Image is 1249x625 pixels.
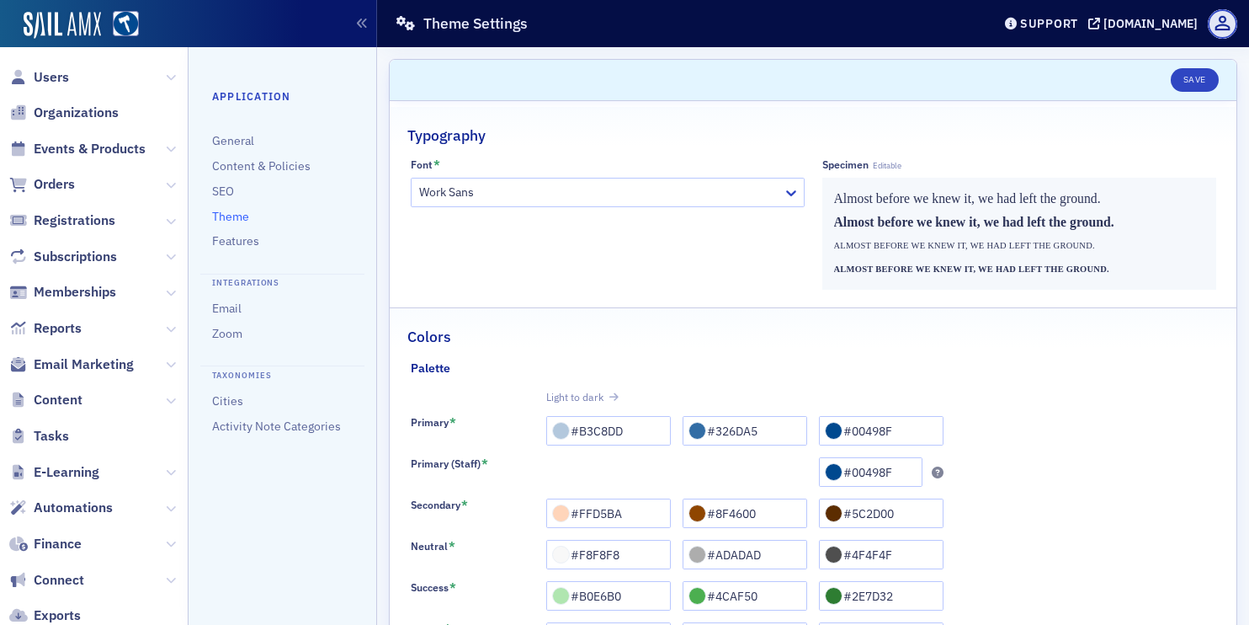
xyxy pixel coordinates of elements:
input: #ffffff [819,540,943,569]
a: SEO [212,184,234,199]
span: Organizations [34,104,119,122]
h4: Integrations [200,274,364,290]
span: Email Marketing [34,355,134,374]
a: Finance [9,535,82,553]
a: Email [212,301,242,316]
input: #ffffff [819,581,943,611]
a: Orders [9,175,75,194]
button: [DOMAIN_NAME] [1088,18,1204,29]
a: Reports [9,319,82,338]
a: Users [9,68,69,87]
a: Email Marketing [9,355,134,374]
a: Memberships [9,283,116,302]
div: Font [411,158,433,171]
a: Theme [212,209,249,224]
div: Almost before we knew it, we had left the ground. [834,260,1204,278]
span: Connect [34,571,84,590]
div: Specimen [822,158,869,171]
input: #ffffff [546,540,671,569]
abbr: This field is required [449,416,456,428]
span: Orders [34,175,75,194]
span: Exports [34,606,81,625]
a: Exports [9,606,81,625]
a: Connect [9,571,84,590]
a: View Homepage [101,11,139,40]
span: Users [34,68,69,87]
span: Memberships [34,283,116,302]
div: Palette [411,360,450,377]
img: SailAMX [24,12,101,39]
input: #ffffff [683,581,807,611]
span: Events & Products [34,140,146,158]
input: #ffffff [683,540,807,569]
span: Subscriptions [34,248,117,266]
input: #ffffff [819,457,922,487]
input: #ffffff [819,416,943,446]
a: Content & Policies [212,158,311,174]
abbr: This field is required [461,499,468,510]
div: Almost before we knew it, we had left the ground. [834,237,1204,254]
span: Editable [873,161,901,171]
div: Success [411,581,449,594]
div: Almost before we knew it, we had left the ground. [834,213,1204,231]
input: #ffffff [683,499,807,528]
input: #ffffff [546,499,671,528]
span: Registrations [34,211,115,230]
p: Light to dark [546,389,1215,404]
button: Save [1171,68,1219,92]
a: Subscriptions [9,248,117,266]
div: Almost before we knew it, we had left the ground. [834,190,1204,207]
a: Tasks [9,427,69,446]
div: Neutral [411,540,448,553]
a: Organizations [9,104,119,122]
abbr: This field is required [433,158,440,170]
a: Cities [212,393,243,409]
h2: Typography [407,125,486,147]
span: Profile [1208,9,1237,39]
div: Primary (Staff) [411,457,481,470]
a: Registrations [9,211,115,230]
a: Content [9,391,82,409]
abbr: This field is required [449,540,455,552]
span: Tasks [34,427,69,446]
div: Secondary [411,499,460,511]
a: General [212,133,254,148]
a: Automations [9,499,113,517]
h4: Taxonomies [200,366,364,382]
span: Finance [34,535,82,553]
abbr: This field is required [449,581,456,593]
div: [DOMAIN_NAME] [1103,16,1198,31]
span: Reports [34,319,82,338]
a: Activity Note Categories [212,419,341,434]
div: Primary [411,416,449,429]
a: Features [212,233,259,248]
input: #ffffff [683,416,807,446]
h4: Application [212,88,353,104]
h1: Theme Settings [423,13,528,34]
input: #ffffff [546,581,671,611]
span: Automations [34,499,113,517]
input: #ffffff [546,416,671,446]
a: Zoom [212,326,242,341]
div: Support [1020,16,1078,31]
img: SailAMX [113,11,139,37]
span: E-Learning [34,463,99,482]
h2: Colors [407,326,451,348]
abbr: This field is required [481,457,488,469]
a: E-Learning [9,463,99,482]
span: Content [34,391,82,409]
a: Events & Products [9,140,146,158]
input: #ffffff [819,499,943,528]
